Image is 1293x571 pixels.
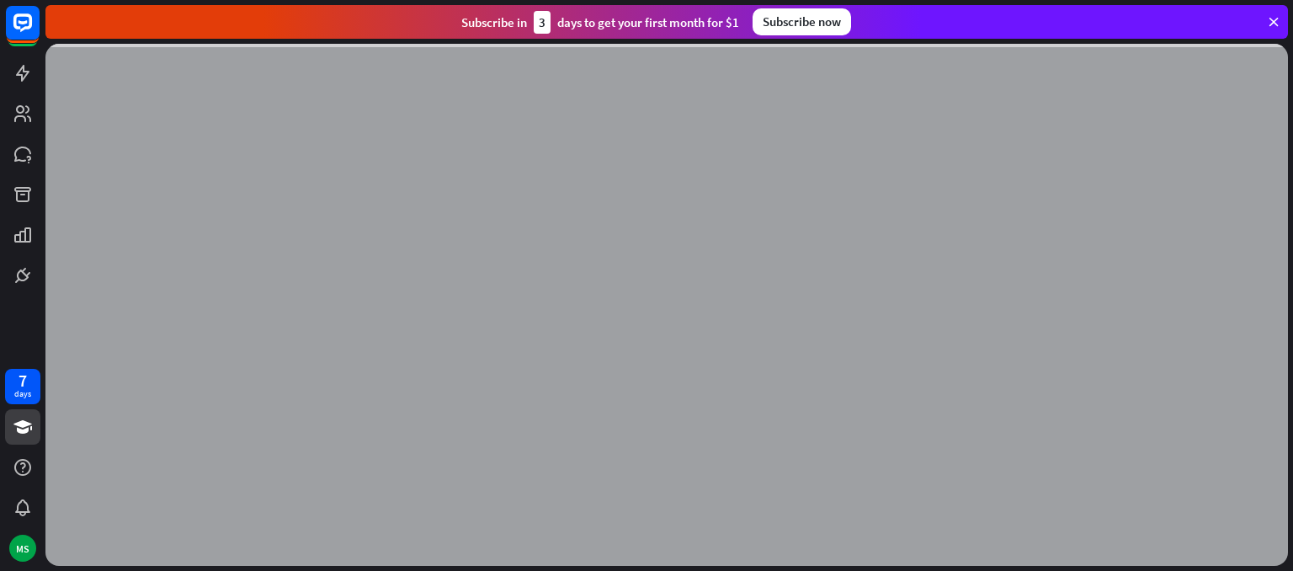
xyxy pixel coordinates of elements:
div: 7 [19,373,27,388]
div: MS [9,535,36,562]
a: 7 days [5,369,40,404]
div: Subscribe now [753,8,851,35]
div: 3 [534,11,551,34]
div: Subscribe in days to get your first month for $1 [461,11,739,34]
div: days [14,388,31,400]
